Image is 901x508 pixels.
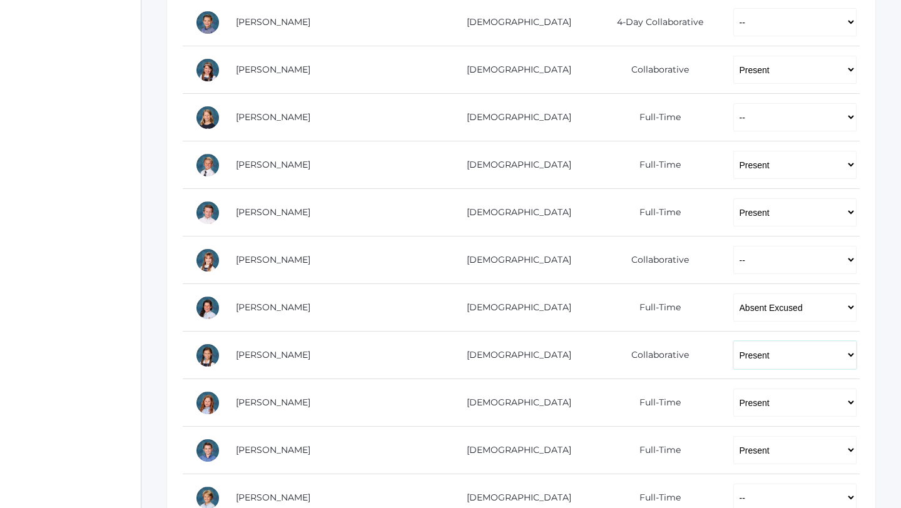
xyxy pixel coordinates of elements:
[591,236,720,284] td: Collaborative
[236,159,310,170] a: [PERSON_NAME]
[195,248,220,273] div: Remy Evans
[438,379,591,427] td: [DEMOGRAPHIC_DATA]
[236,206,310,218] a: [PERSON_NAME]
[195,200,220,225] div: Timothy Edlin
[195,295,220,320] div: Stella Honeyman
[591,141,720,189] td: Full-Time
[236,349,310,360] a: [PERSON_NAME]
[591,379,720,427] td: Full-Time
[236,111,310,123] a: [PERSON_NAME]
[438,94,591,141] td: [DEMOGRAPHIC_DATA]
[195,390,220,415] div: Adeline Porter
[438,427,591,474] td: [DEMOGRAPHIC_DATA]
[195,343,220,368] div: Scarlett Maurer
[236,64,310,75] a: [PERSON_NAME]
[236,444,310,455] a: [PERSON_NAME]
[591,284,720,332] td: Full-Time
[591,46,720,94] td: Collaborative
[438,332,591,379] td: [DEMOGRAPHIC_DATA]
[438,46,591,94] td: [DEMOGRAPHIC_DATA]
[236,254,310,265] a: [PERSON_NAME]
[236,397,310,408] a: [PERSON_NAME]
[438,189,591,236] td: [DEMOGRAPHIC_DATA]
[591,332,720,379] td: Collaborative
[591,94,720,141] td: Full-Time
[591,189,720,236] td: Full-Time
[438,284,591,332] td: [DEMOGRAPHIC_DATA]
[236,492,310,503] a: [PERSON_NAME]
[195,105,220,130] div: Haelyn Bradley
[438,236,591,284] td: [DEMOGRAPHIC_DATA]
[438,141,591,189] td: [DEMOGRAPHIC_DATA]
[195,58,220,83] div: Brynn Boyer
[236,16,310,28] a: [PERSON_NAME]
[236,302,310,313] a: [PERSON_NAME]
[195,153,220,178] div: Ian Doyle
[591,427,720,474] td: Full-Time
[195,10,220,35] div: James Bernardi
[195,438,220,463] div: Hunter Reid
